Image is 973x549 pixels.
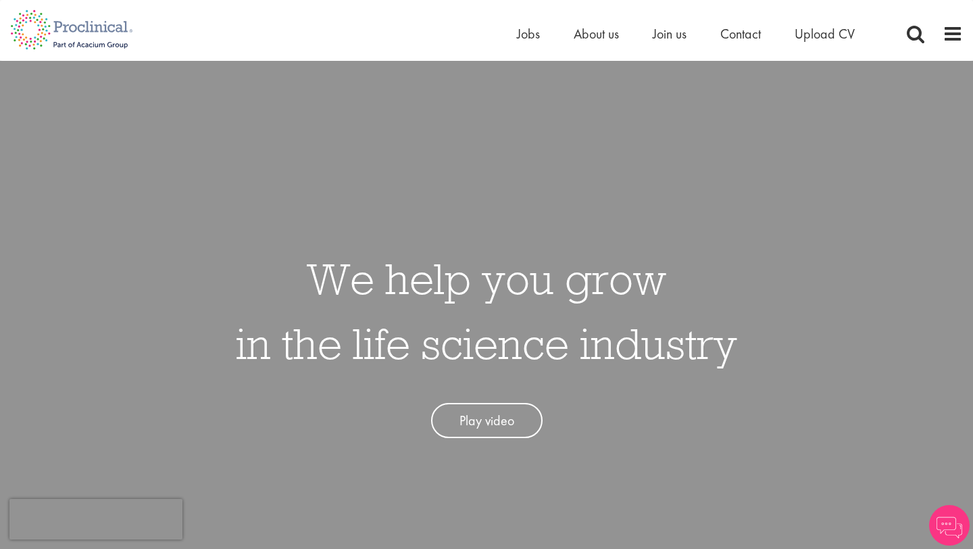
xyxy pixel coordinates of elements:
[431,403,543,439] a: Play video
[720,25,761,43] a: Contact
[574,25,619,43] a: About us
[929,505,970,546] img: Chatbot
[653,25,687,43] a: Join us
[236,246,737,376] h1: We help you grow in the life science industry
[795,25,855,43] a: Upload CV
[517,25,540,43] a: Jobs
